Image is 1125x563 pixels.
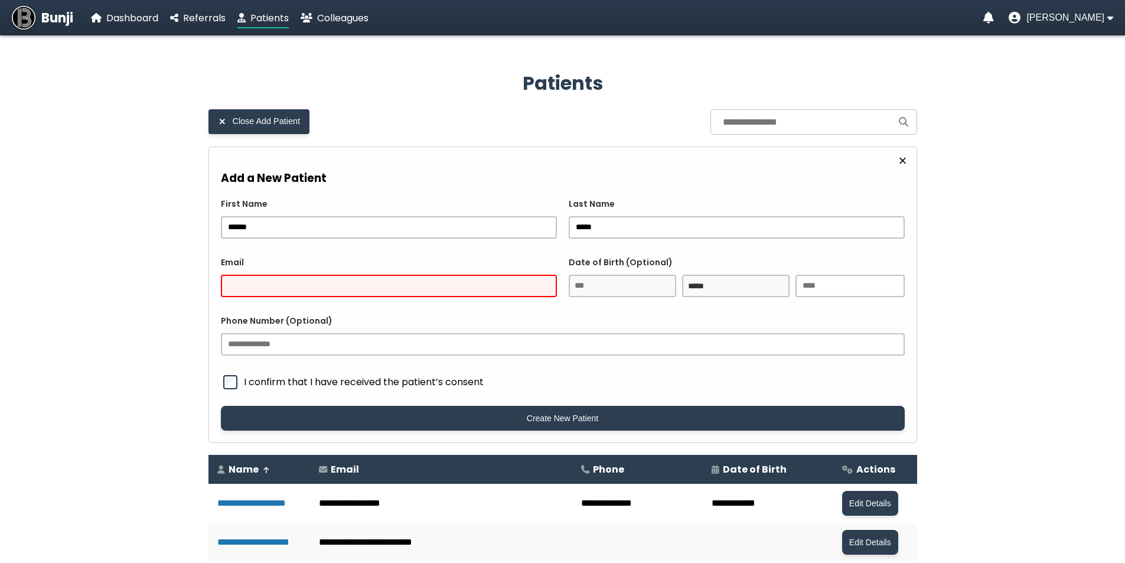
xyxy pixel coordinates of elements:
a: Dashboard [91,11,158,25]
th: Email [310,455,572,484]
span: Close Add Patient [233,116,300,126]
button: Close Add Patient [208,109,309,134]
span: Colleagues [317,11,369,25]
button: Create New Patient [221,406,905,431]
label: First Name [221,198,557,210]
a: Bunji [12,6,73,30]
img: Bunji Dental Referral Management [12,6,35,30]
button: Close [895,153,910,168]
th: Name [208,455,310,484]
th: Date of Birth [703,455,833,484]
a: Notifications [983,12,994,24]
th: Actions [833,455,917,484]
a: Referrals [170,11,226,25]
h3: Add a New Patient [221,170,905,187]
span: Referrals [183,11,226,25]
label: Date of Birth (Optional) [569,256,905,269]
button: Edit [842,491,898,516]
label: Email [221,256,557,269]
label: Last Name [569,198,905,210]
a: Colleagues [301,11,369,25]
span: I confirm that I have received the patient’s consent [244,375,905,389]
th: Phone [572,455,703,484]
span: [PERSON_NAME] [1026,12,1104,23]
span: Bunji [41,8,73,28]
span: Patients [250,11,289,25]
button: Edit [842,530,898,555]
h2: Patients [208,69,917,97]
a: Patients [237,11,289,25]
label: Phone Number (Optional) [221,315,905,327]
span: Dashboard [106,11,158,25]
button: User menu [1009,12,1113,24]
